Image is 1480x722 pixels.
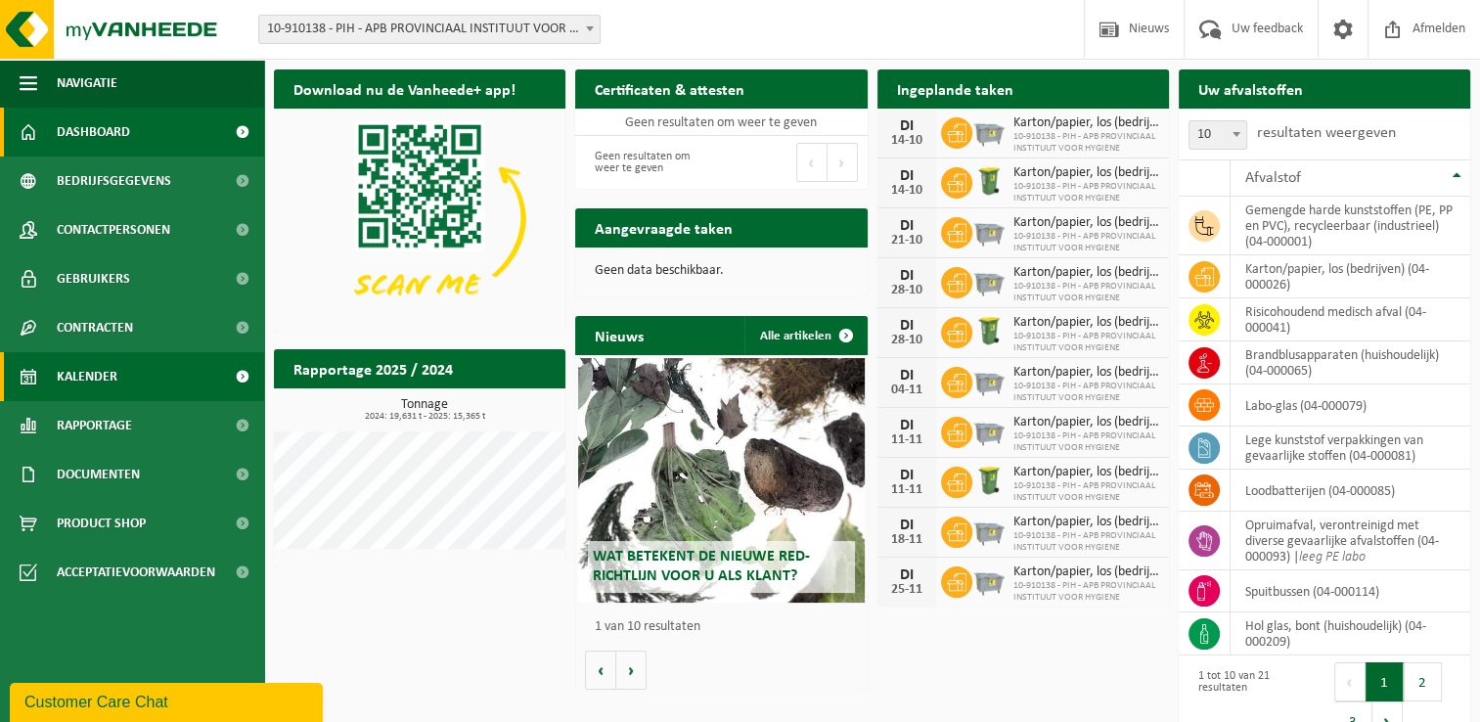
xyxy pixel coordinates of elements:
div: Geen resultaten om weer te geven [585,141,711,184]
td: hol glas, bont (huishoudelijk) (04-000209) [1231,612,1470,655]
img: WB-2500-GAL-GY-01 [972,564,1006,597]
span: Karton/papier, los (bedrijven) [1013,564,1159,580]
a: Wat betekent de nieuwe RED-richtlijn voor u als klant? [578,358,864,603]
span: Acceptatievoorwaarden [57,548,215,597]
span: Navigatie [57,59,117,108]
div: 04-11 [887,384,926,397]
h3: Tonnage [284,398,565,422]
img: Download de VHEPlus App [274,109,565,328]
span: Bedrijfsgegevens [57,157,171,205]
span: 10-910138 - PIH - APB PROVINCIAAL INSTITUUT VOOR HYGIENE [1013,381,1159,404]
h2: Rapportage 2025 / 2024 [274,349,472,387]
img: WB-2500-GAL-GY-01 [972,364,1006,397]
td: labo-glas (04-000079) [1231,384,1470,427]
span: Karton/papier, los (bedrijven) [1013,315,1159,331]
span: 10-910138 - PIH - APB PROVINCIAAL INSTITUUT VOOR HYGIENE - ANTWERPEN [259,16,600,43]
span: 10-910138 - PIH - APB PROVINCIAAL INSTITUUT VOOR HYGIENE [1013,231,1159,254]
img: WB-2500-GAL-GY-01 [972,214,1006,248]
span: Gebruikers [57,254,130,303]
span: Karton/papier, los (bedrijven) [1013,265,1159,281]
span: 10-910138 - PIH - APB PROVINCIAAL INSTITUUT VOOR HYGIENE [1013,580,1159,604]
iframe: chat widget [10,679,327,722]
div: 18-11 [887,533,926,547]
button: Vorige [585,651,616,690]
span: Documenten [57,450,140,499]
img: WB-2500-GAL-GY-01 [972,514,1006,547]
td: karton/papier, los (bedrijven) (04-000026) [1231,255,1470,298]
span: Afvalstof [1245,170,1301,186]
div: DI [887,218,926,234]
span: 2024: 19,631 t - 2025: 15,365 t [284,412,565,422]
img: WB-2500-GAL-GY-01 [972,264,1006,297]
div: DI [887,268,926,284]
div: DI [887,418,926,433]
div: 11-11 [887,433,926,447]
span: 10-910138 - PIH - APB PROVINCIAAL INSTITUUT VOOR HYGIENE [1013,430,1159,454]
span: Karton/papier, los (bedrijven) [1013,365,1159,381]
i: leeg PE labo [1299,550,1366,564]
td: gemengde harde kunststoffen (PE, PP en PVC), recycleerbaar (industrieel) (04-000001) [1231,197,1470,255]
td: spuitbussen (04-000114) [1231,570,1470,612]
span: 10-910138 - PIH - APB PROVINCIAAL INSTITUUT VOOR HYGIENE [1013,331,1159,354]
h2: Uw afvalstoffen [1179,69,1323,108]
img: WB-0240-HPE-GN-50 [972,164,1006,198]
button: Next [828,143,858,182]
div: 14-10 [887,134,926,148]
button: 2 [1404,662,1442,701]
span: 10 [1189,121,1246,149]
button: 1 [1366,662,1404,701]
div: DI [887,518,926,533]
button: Previous [796,143,828,182]
img: WB-2500-GAL-GY-01 [972,114,1006,148]
td: loodbatterijen (04-000085) [1231,470,1470,512]
div: 28-10 [887,334,926,347]
td: opruimafval, verontreinigd met diverse gevaarlijke afvalstoffen (04-000093) | [1231,512,1470,570]
span: Product Shop [57,499,146,548]
span: Wat betekent de nieuwe RED-richtlijn voor u als klant? [593,549,810,583]
img: WB-0240-HPE-GN-50 [972,314,1006,347]
td: Geen resultaten om weer te geven [575,109,867,136]
span: Karton/papier, los (bedrijven) [1013,115,1159,131]
img: WB-0240-HPE-GN-50 [972,464,1006,497]
div: 28-10 [887,284,926,297]
div: DI [887,468,926,483]
a: Alle artikelen [744,316,866,355]
span: 10-910138 - PIH - APB PROVINCIAAL INSTITUUT VOOR HYGIENE [1013,281,1159,304]
div: DI [887,567,926,583]
a: Bekijk rapportage [420,387,563,427]
label: resultaten weergeven [1257,125,1396,141]
span: Contactpersonen [57,205,170,254]
span: 10-910138 - PIH - APB PROVINCIAAL INSTITUUT VOOR HYGIENE - ANTWERPEN [258,15,601,44]
span: 10-910138 - PIH - APB PROVINCIAAL INSTITUUT VOOR HYGIENE [1013,181,1159,204]
h2: Nieuws [575,316,663,354]
div: DI [887,368,926,384]
span: Dashboard [57,108,130,157]
span: Contracten [57,303,133,352]
img: WB-2500-GAL-GY-01 [972,414,1006,447]
div: 21-10 [887,234,926,248]
h2: Ingeplande taken [877,69,1033,108]
span: 10-910138 - PIH - APB PROVINCIAAL INSTITUUT VOOR HYGIENE [1013,131,1159,155]
h2: Aangevraagde taken [575,208,752,247]
span: Karton/papier, los (bedrijven) [1013,165,1159,181]
p: Geen data beschikbaar. [595,264,847,278]
h2: Download nu de Vanheede+ app! [274,69,535,108]
button: Volgende [616,651,647,690]
div: DI [887,318,926,334]
span: Rapportage [57,401,132,450]
td: lege kunststof verpakkingen van gevaarlijke stoffen (04-000081) [1231,427,1470,470]
span: Karton/papier, los (bedrijven) [1013,415,1159,430]
span: 10-910138 - PIH - APB PROVINCIAAL INSTITUUT VOOR HYGIENE [1013,530,1159,554]
span: 10 [1188,120,1247,150]
div: 11-11 [887,483,926,497]
div: DI [887,118,926,134]
div: 14-10 [887,184,926,198]
span: Kalender [57,352,117,401]
td: risicohoudend medisch afval (04-000041) [1231,298,1470,341]
span: Karton/papier, los (bedrijven) [1013,515,1159,530]
button: Previous [1334,662,1366,701]
td: brandblusapparaten (huishoudelijk) (04-000065) [1231,341,1470,384]
p: 1 van 10 resultaten [595,620,857,634]
span: Karton/papier, los (bedrijven) [1013,465,1159,480]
